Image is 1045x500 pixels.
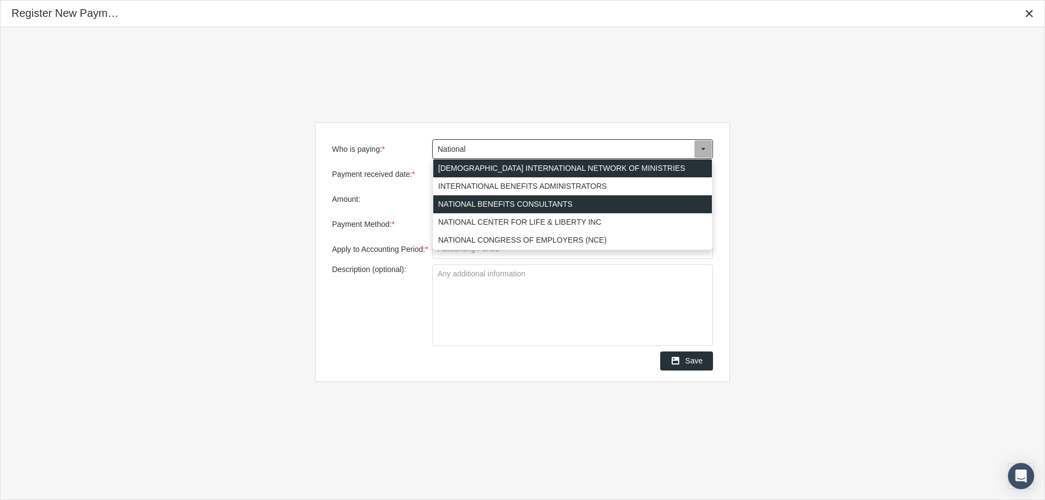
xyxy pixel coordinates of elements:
div: NATIONAL CONGRESS OF EMPLOYERS (NCE) [433,231,712,249]
div: NATIONAL CENTER FOR LIFE & LIBERTY INC [433,213,712,231]
div: NATIONAL BENEFITS CONSULTANTS [433,195,712,213]
span: Apply to Accounting Period: [332,245,425,254]
span: Amount: [332,195,360,203]
div: Save [660,351,713,371]
span: Payment received date: [332,170,412,178]
span: Who is paying: [332,145,382,153]
div: Select [694,140,712,158]
div: [DEMOGRAPHIC_DATA] INTERNATIONAL NETWORK OF MINISTRIES [433,159,712,177]
span: Payment Method: [332,220,392,229]
div: Close [1019,4,1039,23]
div: Register New Payment [11,6,120,21]
span: Description (optional): [332,265,406,274]
span: Save [685,356,703,365]
div: INTERNATIONAL BENEFITS ADMINISTRATORS [433,177,712,195]
div: Open Intercom Messenger [1008,463,1034,489]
